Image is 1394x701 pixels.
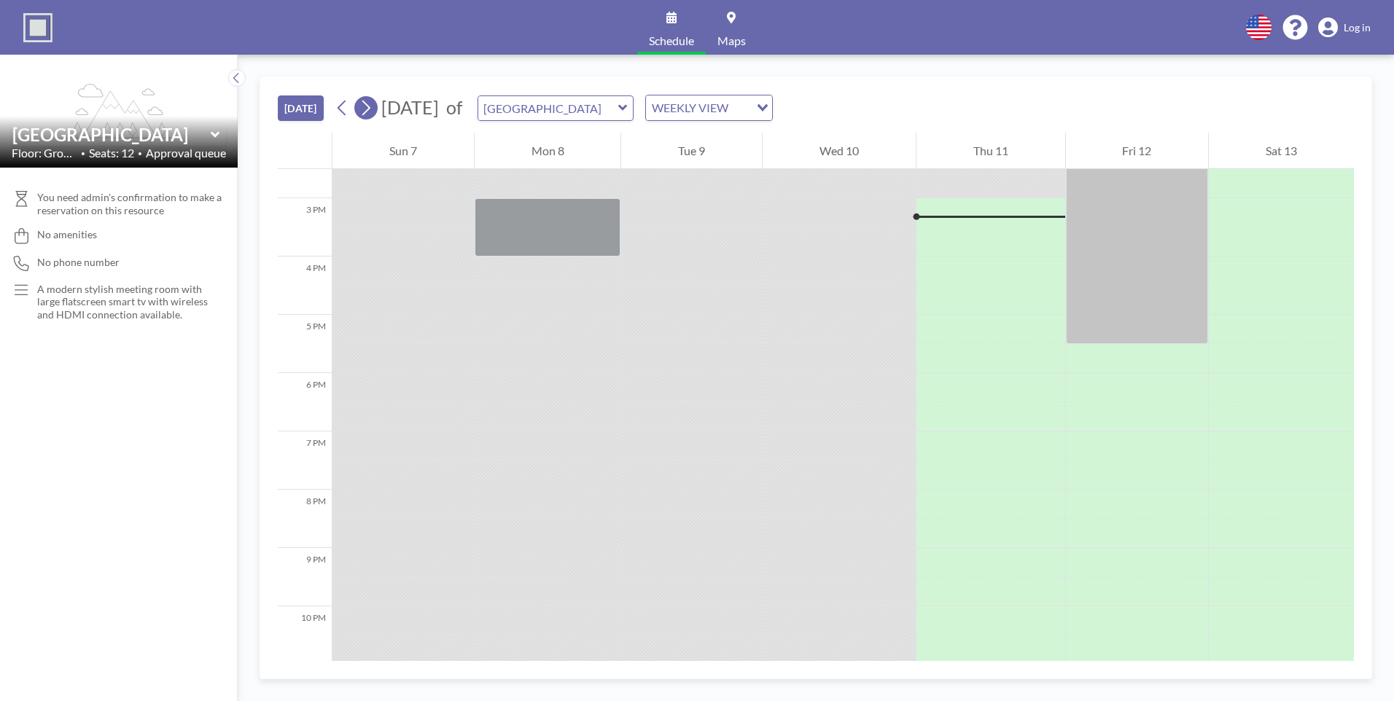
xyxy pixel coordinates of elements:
[475,133,621,169] div: Mon 8
[37,283,209,321] p: A modern stylish meeting room with large flatscreen smart tv with wireless and HDMI connection av...
[1344,21,1371,34] span: Log in
[621,133,762,169] div: Tue 9
[146,146,226,160] span: Approval queue
[446,96,462,119] span: of
[332,133,474,169] div: Sun 7
[278,431,332,490] div: 7 PM
[278,490,332,548] div: 8 PM
[717,35,746,47] span: Maps
[278,606,332,665] div: 10 PM
[646,95,772,120] div: Search for option
[81,149,85,158] span: •
[23,13,52,42] img: organization-logo
[37,228,97,241] span: No amenities
[278,198,332,256] div: 3 PM
[37,256,120,269] span: No phone number
[37,191,226,216] span: You need admin's confirmation to make a reservation on this resource
[1318,17,1371,38] a: Log in
[381,96,439,118] span: [DATE]
[278,140,332,198] div: 2 PM
[12,124,211,145] input: Vista Meeting Room
[138,149,142,158] span: •
[278,95,324,121] button: [DATE]
[733,98,748,117] input: Search for option
[478,96,618,120] input: Vista Meeting Room
[916,133,1065,169] div: Thu 11
[278,548,332,606] div: 9 PM
[1066,133,1209,169] div: Fri 12
[278,256,332,315] div: 4 PM
[89,146,134,160] span: Seats: 12
[649,98,731,117] span: WEEKLY VIEW
[649,35,694,47] span: Schedule
[278,315,332,373] div: 5 PM
[1209,133,1354,169] div: Sat 13
[12,146,77,160] span: Floor: Ground Fl...
[763,133,916,169] div: Wed 10
[278,373,332,431] div: 6 PM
